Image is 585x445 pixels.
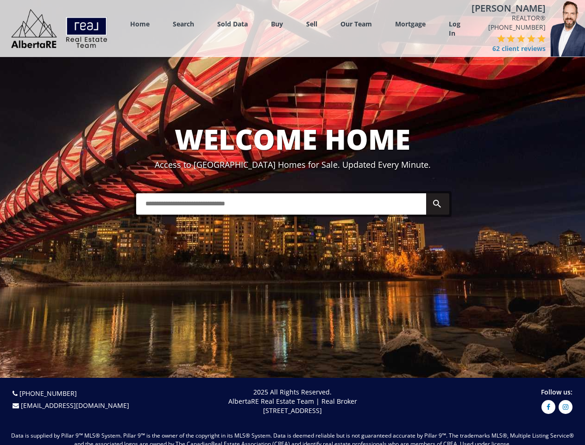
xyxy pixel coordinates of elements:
img: 5 of 5 stars [537,34,546,43]
h4: [PERSON_NAME] [472,3,546,13]
a: [EMAIL_ADDRESS][DOMAIN_NAME] [21,401,129,410]
span: [STREET_ADDRESS] [263,406,322,415]
a: Our Team [340,19,372,28]
img: 3 of 5 stars [517,34,525,43]
img: 2 of 5 stars [507,34,515,43]
img: Logo [6,6,112,51]
p: 2025 All Rights Reserved. AlbertaRE Real Estate Team | Real Broker [154,388,431,415]
a: Mortgage [395,19,426,28]
span: 62 client reviews [492,44,546,53]
h1: WELCOME HOME [2,124,583,154]
span: Follow us: [541,388,572,396]
a: Search [173,19,194,28]
span: Access to [GEOGRAPHIC_DATA] Homes for Sale. Updated Every Minute. [155,159,431,170]
a: Sell [306,19,317,28]
img: 1 of 5 stars [497,34,505,43]
a: Buy [271,19,283,28]
a: Home [130,19,150,28]
a: Sold Data [217,19,248,28]
img: 4 of 5 stars [527,34,535,43]
a: Log In [449,19,460,38]
a: [PHONE_NUMBER] [19,389,77,398]
a: [PHONE_NUMBER] [488,23,546,32]
span: REALTOR® [472,13,546,23]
